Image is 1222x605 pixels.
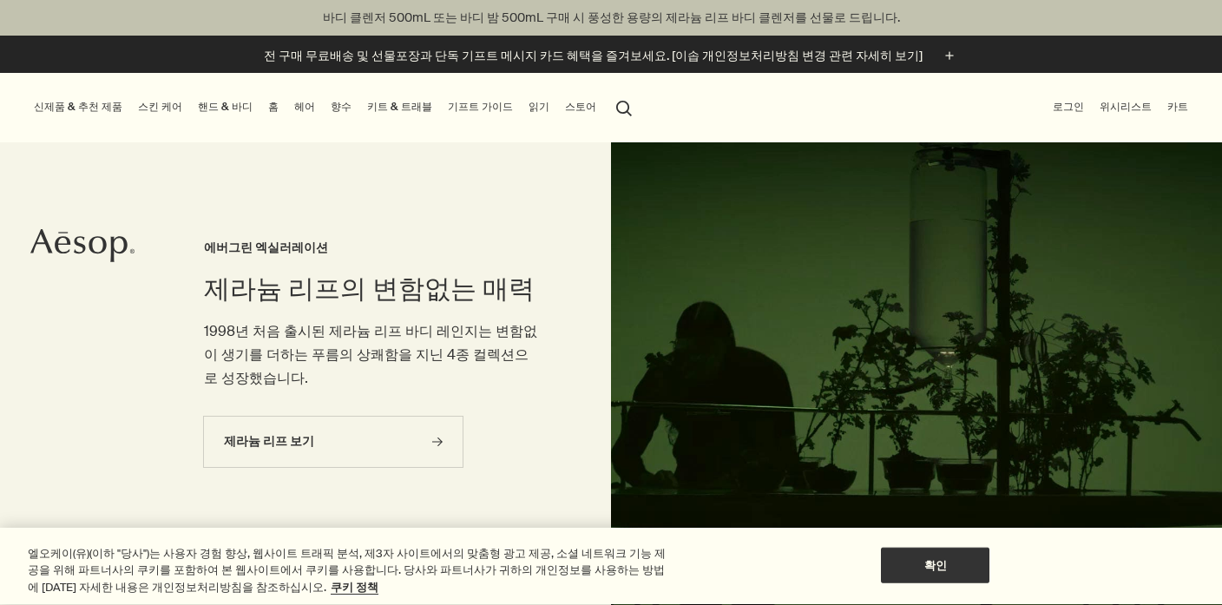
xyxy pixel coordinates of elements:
button: 로그인 [1049,96,1087,118]
button: 카트 [1164,96,1192,118]
div: 엘오케이(유)(이하 "당사")는 사용자 경험 향상, 웹사이트 트래픽 분석, 제3자 사이트에서의 맞춤형 광고 제공, 소셜 네트워크 기능 제공을 위해 파트너사의 쿠키를 포함하여 ... [28,545,672,596]
button: 확인 [881,547,989,583]
button: 신제품 & 추천 제품 [30,96,126,118]
nav: supplementary [1049,73,1192,142]
p: 1998년 처음 출시된 제라늄 리프 바디 레인지는 변함없이 생기를 더하는 푸름의 상쾌함을 지닌 4종 컬렉션으로 성장했습니다. [204,319,542,391]
a: 개인 정보 보호에 대한 자세한 정보, 새 탭에서 열기 [331,580,378,595]
h2: 제라늄 리프의 변함없는 매력 [204,272,542,306]
a: Aesop [30,228,135,267]
a: 스킨 케어 [135,96,186,118]
a: 제라늄 리프 보기 [203,416,463,468]
a: 기프트 가이드 [444,96,516,118]
a: 읽기 [525,96,553,118]
a: 향수 [327,96,355,118]
a: 핸드 & 바디 [194,96,256,118]
p: 바디 클렌저 500mL 또는 바디 밤 500mL 구매 시 풍성한 용량의 제라늄 리프 바디 클렌저를 선물로 드립니다. [17,9,1205,27]
p: 전 구매 무료배송 및 선물포장과 단독 기프트 메시지 카드 혜택을 즐겨보세요. [이솝 개인정보처리방침 변경 관련 자세히 보기] [264,47,923,65]
a: 위시리스트 [1096,96,1155,118]
a: 홈 [265,96,282,118]
nav: primary [30,73,640,142]
button: 스토어 [562,96,600,118]
h3: 에버그린 엑실러레이션 [204,238,542,259]
button: 검색창 열기 [608,90,640,123]
button: 전 구매 무료배송 및 선물포장과 단독 기프트 메시지 카드 혜택을 즐겨보세요. [이솝 개인정보처리방침 변경 관련 자세히 보기] [264,46,959,66]
a: 키트 & 트래블 [364,96,436,118]
a: 헤어 [291,96,319,118]
svg: Aesop [30,228,135,263]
